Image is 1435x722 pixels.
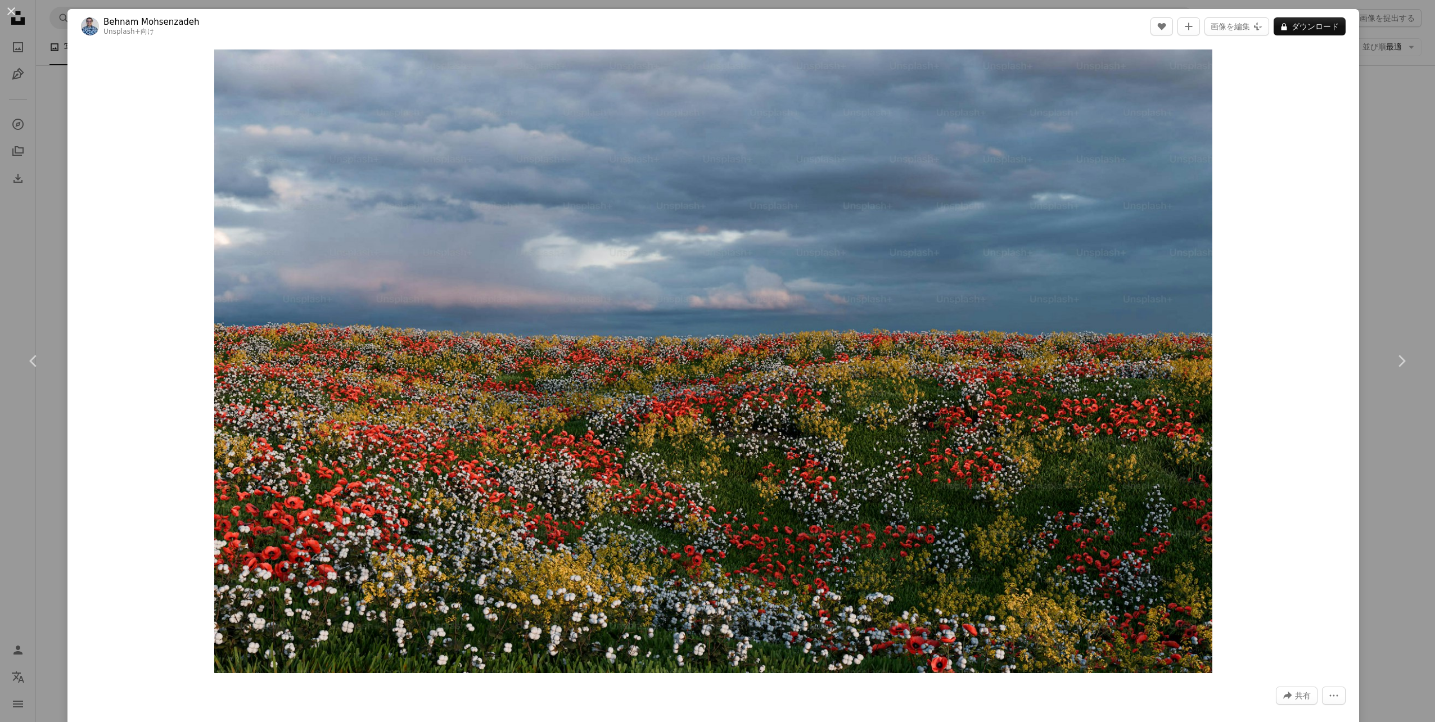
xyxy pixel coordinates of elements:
span: 共有 [1295,687,1311,704]
a: Unsplash+ [103,28,141,35]
button: いいね！ [1150,17,1173,35]
button: この画像でズームインする [214,49,1212,673]
a: Behnam Mohsenzadeh [103,16,200,28]
button: その他のアクション [1322,687,1346,705]
button: 画像を編集 [1204,17,1269,35]
button: ダウンロード [1274,17,1346,35]
a: 次へ [1368,307,1435,415]
img: Behnam Mohsenzadehのプロフィールを見る [81,17,99,35]
button: このビジュアルを共有する [1276,687,1317,705]
div: 向け [103,28,200,37]
button: コレクションに追加する [1177,17,1200,35]
img: 曇り空の下、花々が咲き乱れる野原 [214,49,1212,673]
